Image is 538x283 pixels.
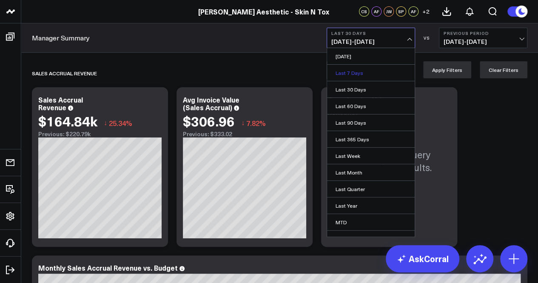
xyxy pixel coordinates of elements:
[408,6,418,17] div: AF
[38,113,97,129] div: $164.84k
[331,31,410,36] b: Last 30 Days
[32,33,90,43] a: Manager Summary
[32,63,97,83] div: Sales Accrual Revenue
[246,118,266,128] span: 7.82%
[38,95,83,112] div: Sales Accrual Revenue
[241,117,245,129] span: ↓
[327,214,415,230] a: MTD
[109,118,132,128] span: 25.34%
[327,231,415,247] a: QTD
[444,31,523,36] b: Previous Period
[371,6,381,17] div: AF
[327,98,415,114] a: Last 60 Days
[444,38,523,45] span: [DATE] - [DATE]
[327,65,415,81] a: Last 7 Days
[327,181,415,197] a: Last Quarter
[384,6,394,17] div: JW
[419,35,435,40] div: VS
[480,61,527,78] button: Clear Filters
[327,164,415,180] a: Last Month
[327,131,415,147] a: Last 365 Days
[38,131,162,137] div: Previous: $220.79k
[183,113,235,129] div: $306.96
[327,48,415,64] a: [DATE]
[359,6,369,17] div: CS
[183,131,306,137] div: Previous: $333.02
[422,9,430,14] span: + 2
[198,7,329,16] a: [PERSON_NAME] Aesthetic - Skin N Tox
[423,61,471,78] button: Apply Filters
[331,38,410,45] span: [DATE] - [DATE]
[327,81,415,97] a: Last 30 Days
[386,245,459,272] a: AskCorral
[38,263,178,272] div: Monthly Sales Accrual Revenue vs. Budget
[327,28,415,48] button: Last 30 Days[DATE]-[DATE]
[183,95,239,112] div: Avg Invoice Value (Sales Accrual)
[421,6,431,17] button: +2
[327,114,415,131] a: Last 90 Days
[327,197,415,214] a: Last Year
[327,148,415,164] a: Last Week
[396,6,406,17] div: SP
[439,28,527,48] button: Previous Period[DATE]-[DATE]
[104,117,107,129] span: ↓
